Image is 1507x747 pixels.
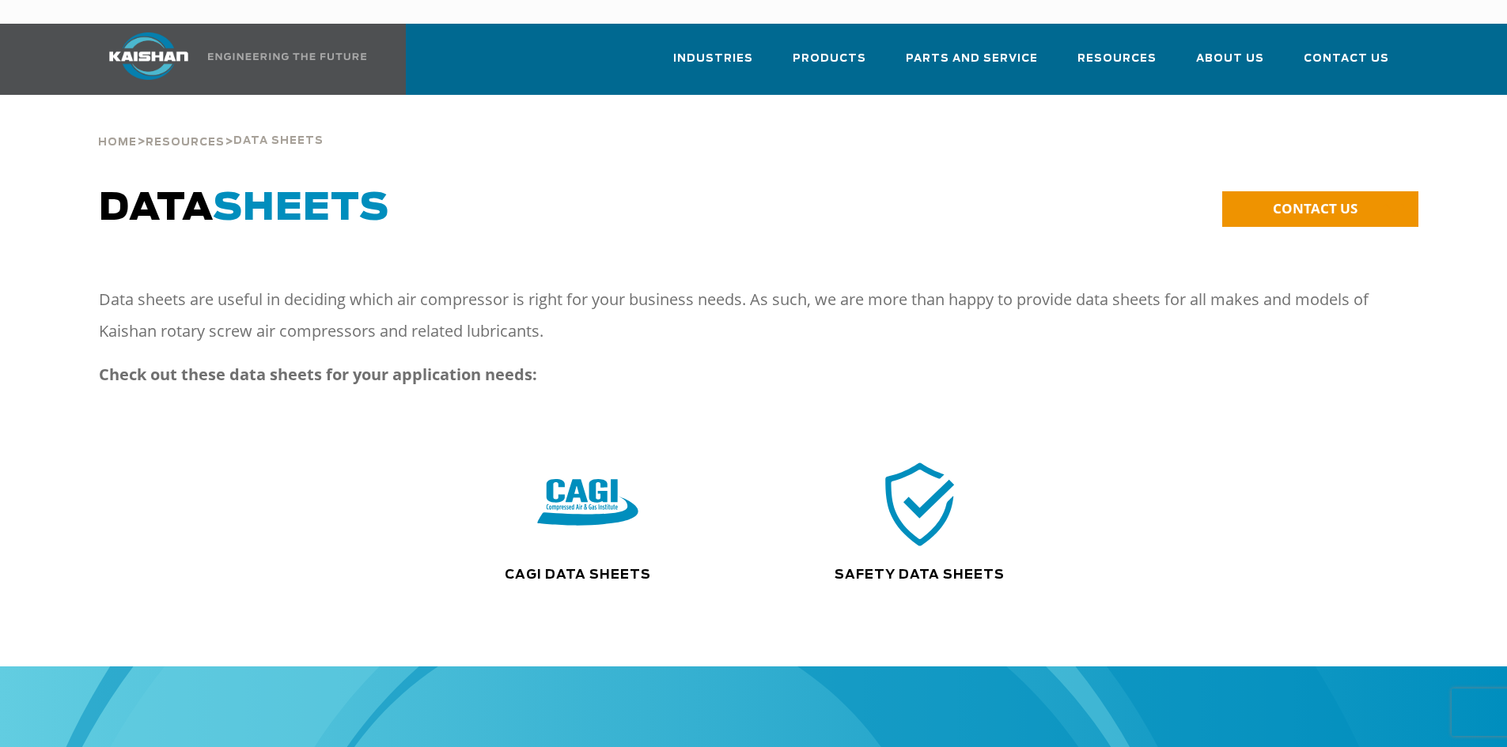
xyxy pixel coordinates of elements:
[874,458,966,550] img: safety icon
[906,38,1038,92] a: Parts and Service
[673,38,753,92] a: Industries
[146,134,225,149] a: Resources
[793,38,866,92] a: Products
[1077,38,1157,92] a: Resources
[1273,199,1357,217] span: CONTACT US
[505,568,651,581] a: CAGI Data Sheets
[208,53,366,60] img: Engineering the future
[1196,50,1264,68] span: About Us
[213,190,389,228] span: SHEETS
[1222,191,1418,227] a: CONTACT US
[673,50,753,68] span: Industries
[1304,50,1389,68] span: Contact Us
[1196,38,1264,92] a: About Us
[906,50,1038,68] span: Parts and Service
[835,568,1005,581] a: Safety Data Sheets
[146,138,225,148] span: Resources
[422,458,754,550] div: CAGI
[99,364,537,385] strong: Check out these data sheets for your application needs:
[1077,50,1157,68] span: Resources
[793,50,866,68] span: Products
[537,453,638,555] img: CAGI
[89,24,369,95] a: Kaishan USA
[233,136,324,146] span: Data Sheets
[767,458,1072,550] div: safety icon
[98,138,137,148] span: Home
[99,190,389,228] span: DATA
[89,32,208,80] img: kaishan logo
[98,134,137,149] a: Home
[99,284,1380,347] p: Data sheets are useful in deciding which air compressor is right for your business needs. As such...
[98,95,324,155] div: > >
[1304,38,1389,92] a: Contact Us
